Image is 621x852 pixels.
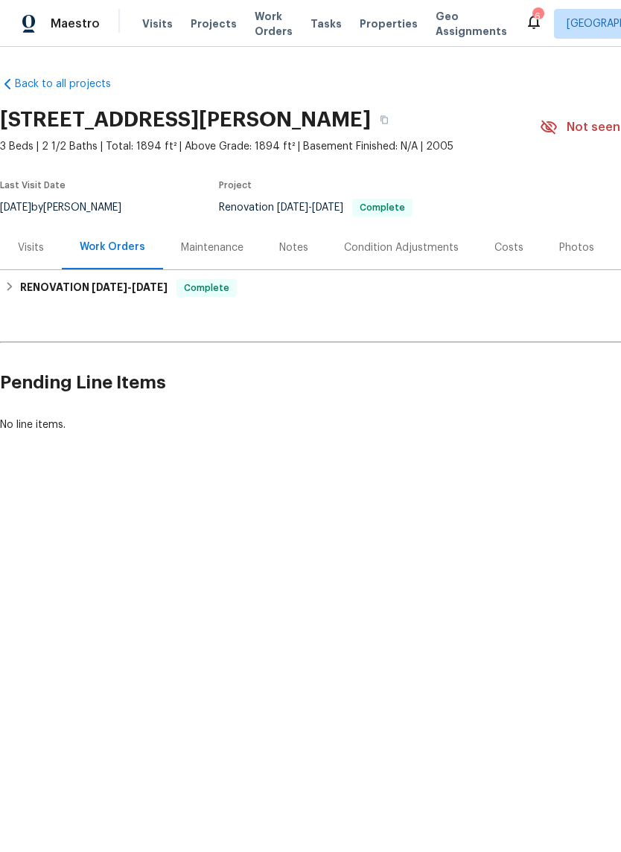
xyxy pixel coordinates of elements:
[436,9,507,39] span: Geo Assignments
[371,106,398,133] button: Copy Address
[312,202,343,213] span: [DATE]
[132,282,168,292] span: [DATE]
[277,202,308,213] span: [DATE]
[494,240,523,255] div: Costs
[191,16,237,31] span: Projects
[142,16,173,31] span: Visits
[559,240,594,255] div: Photos
[219,202,413,213] span: Renovation
[51,16,100,31] span: Maestro
[310,19,342,29] span: Tasks
[18,240,44,255] div: Visits
[178,281,235,295] span: Complete
[80,240,145,254] div: Work Orders
[219,181,252,190] span: Project
[255,9,293,39] span: Work Orders
[532,9,543,24] div: 6
[360,16,418,31] span: Properties
[92,282,168,292] span: -
[20,279,168,297] h6: RENOVATION
[279,240,308,255] div: Notes
[354,203,411,212] span: Complete
[92,282,127,292] span: [DATE]
[181,240,243,255] div: Maintenance
[277,202,343,213] span: -
[344,240,459,255] div: Condition Adjustments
